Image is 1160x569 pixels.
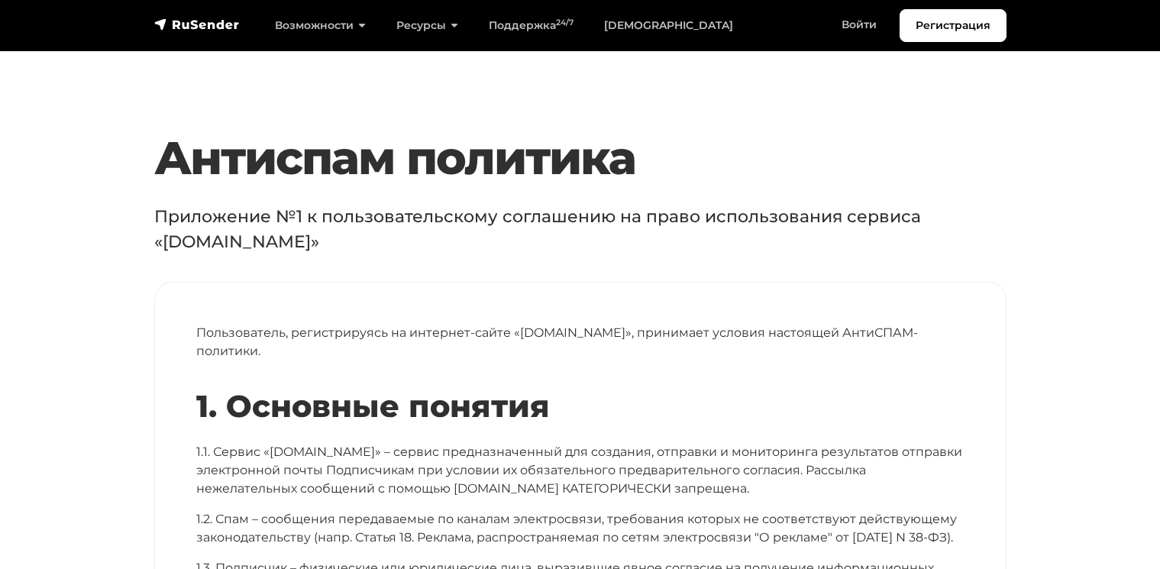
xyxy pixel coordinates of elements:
[826,9,892,40] a: Войти
[900,9,1007,42] a: Регистрация
[260,10,381,41] a: Возможности
[196,510,965,547] p: 1.2. Спам – сообщения передаваемые по каналам электросвязи, требования которых не соответствуют д...
[196,443,965,498] p: 1.1. Сервис «[DOMAIN_NAME]» – сервис предназначенный для создания, отправки и мониторинга результ...
[473,10,589,41] a: Поддержка24/7
[556,18,574,27] sup: 24/7
[589,10,748,41] a: [DEMOGRAPHIC_DATA]
[196,324,965,360] p: Пользователь, регистрируясь на интернет-сайте «[DOMAIN_NAME]», принимает условия настоящей АнтиСП...
[381,10,473,41] a: Ресурсы
[154,131,1007,186] h1: Антиспам политика
[154,204,1007,254] p: Приложение №1 к пользовательскому соглашению на право использования сервиса «[DOMAIN_NAME]»
[196,388,965,425] h2: 1. Основные понятия
[154,17,240,32] img: RuSender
